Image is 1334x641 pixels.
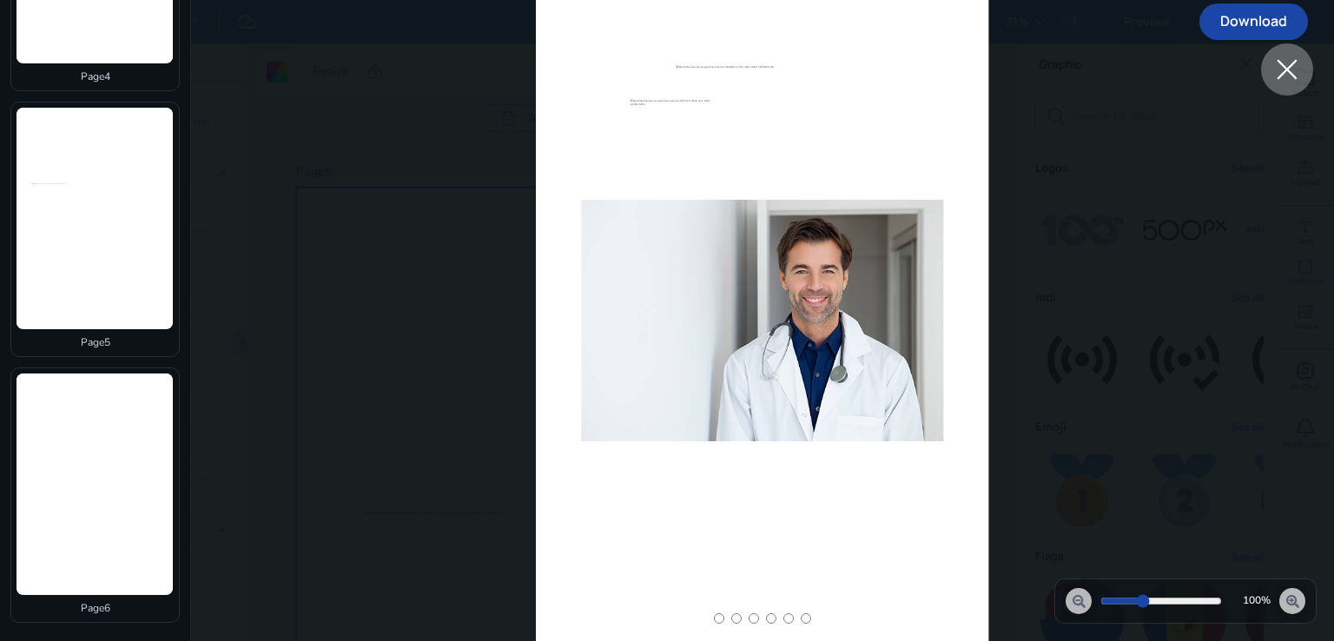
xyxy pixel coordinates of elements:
div: Page 4 [17,69,174,85]
button: Zoom in [1279,588,1305,614]
button: Download [1199,3,1308,40]
div: 100 % [1229,592,1271,609]
input: Zoom slider [1100,594,1222,608]
div: Page 6 [17,600,174,617]
div: Page 5 [17,334,174,351]
button: Zoom out [1066,588,1092,614]
span: Download [1199,11,1308,30]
